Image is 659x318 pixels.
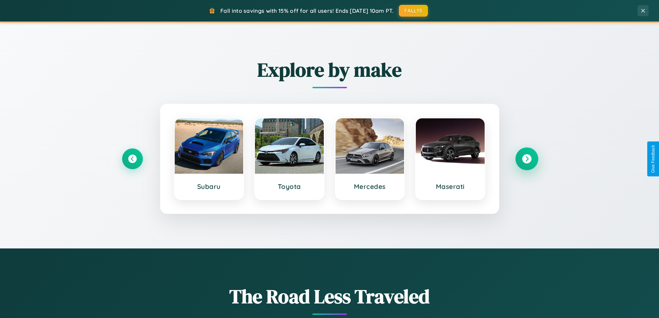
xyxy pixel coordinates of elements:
[182,182,237,191] h3: Subaru
[423,182,478,191] h3: Maserati
[262,182,317,191] h3: Toyota
[220,7,394,14] span: Fall into savings with 15% off for all users! Ends [DATE] 10am PT.
[399,5,428,17] button: FALL15
[342,182,397,191] h3: Mercedes
[651,145,656,173] div: Give Feedback
[122,56,537,83] h2: Explore by make
[122,283,537,310] h1: The Road Less Traveled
